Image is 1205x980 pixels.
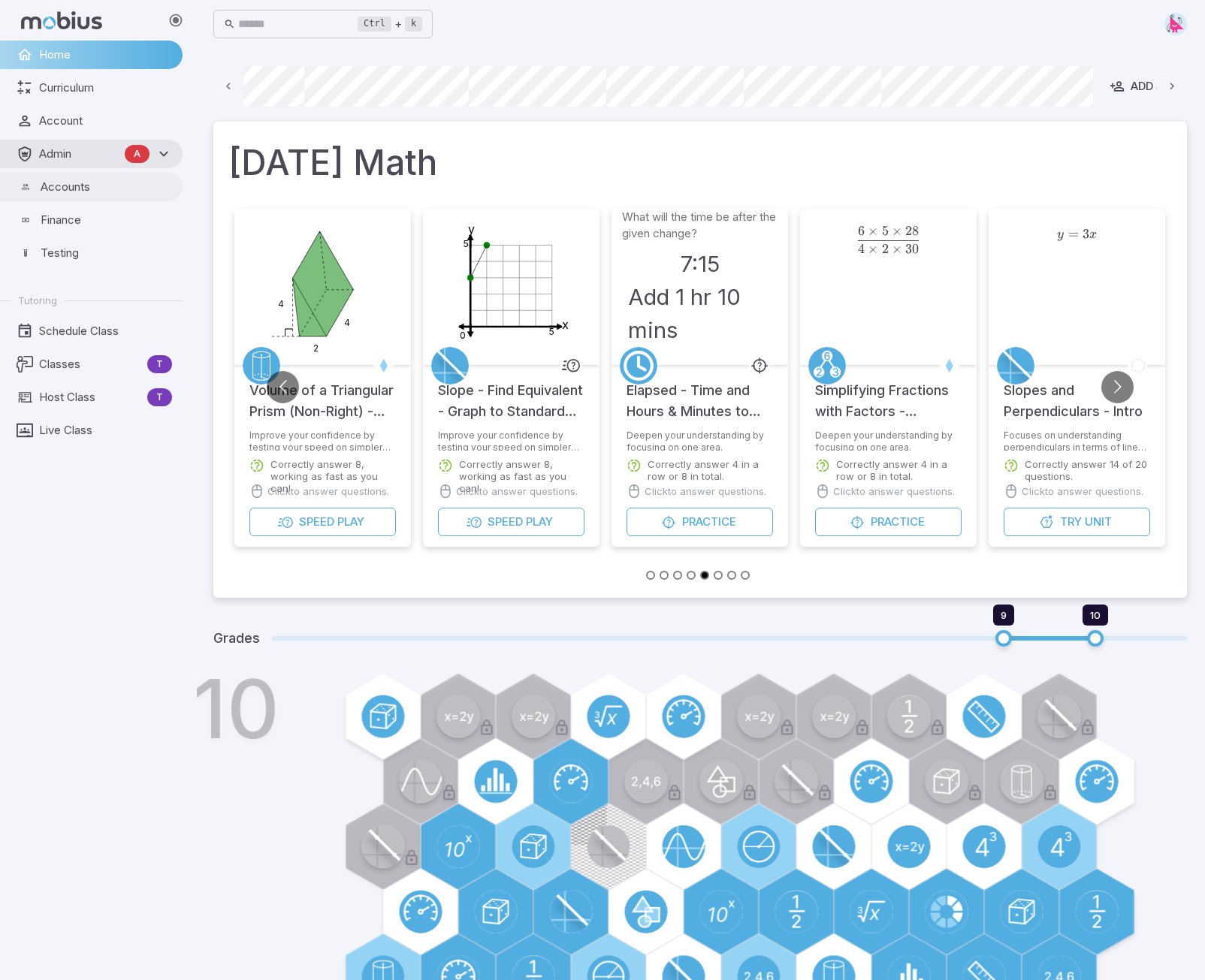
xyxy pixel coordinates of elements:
h1: [DATE] Math [228,137,1172,188]
span: ​ [919,226,920,244]
p: Deepen your understanding by focusing on one area. [815,430,962,451]
p: Click to answer questions. [645,484,766,499]
h3: Add 1 hr 10 mins [628,281,772,347]
button: Go to slide 7 [727,571,736,580]
text: 0 [460,330,466,341]
div: + [358,15,422,33]
button: TryUnit [1004,508,1150,536]
h5: Volume of a Triangular Prism (Non-Right) - Calculate [249,365,396,422]
span: Try [1060,514,1082,530]
span: × [892,241,902,257]
span: Accounts [41,179,172,195]
span: 28 [905,223,919,239]
span: Home [39,47,172,63]
h5: Elapsed - Time and Hours & Minutes to Clock - Five Minutes [627,365,773,422]
span: Tutoring [18,294,57,307]
p: Click to answer questions. [833,484,955,499]
span: 10 [1090,609,1101,621]
p: Deepen your understanding by focusing on one area. [627,430,773,451]
span: Practice [871,514,925,530]
button: Go to slide 3 [673,571,682,580]
button: Go to slide 6 [714,571,723,580]
span: 6 [858,223,865,239]
h5: Grades [213,628,260,649]
span: y [1057,228,1064,241]
span: A [125,146,149,161]
img: right-triangle.svg [1164,13,1187,35]
p: Click to answer questions. [267,484,389,499]
span: × [868,223,878,239]
text: 5 [464,238,469,249]
text: 5 [549,326,554,337]
p: What will the time be after the given change? [622,209,778,242]
button: Go to slide 8 [741,571,750,580]
span: T [147,390,172,405]
kbd: k [405,17,422,32]
button: Go to slide 1 [646,571,655,580]
span: Unit [1085,514,1112,530]
p: Improve your confidence by testing your speed on simpler questions. [438,430,584,451]
text: 2 [313,342,318,354]
span: Practice [682,514,736,530]
span: T [147,357,172,372]
button: Go to next slide [1101,371,1134,403]
span: Admin [39,146,119,162]
span: 3 [1083,226,1089,242]
span: Testing [41,245,172,261]
p: Improve your confidence by testing your speed on simpler questions. [249,430,396,451]
p: Click to answer questions. [1022,484,1143,499]
h3: 7:15 [681,248,720,281]
text: 4 [277,298,283,309]
button: Go to slide 4 [687,571,696,580]
span: Host Class [39,389,141,406]
h5: Slopes and Perpendiculars - Intro [1004,365,1150,422]
span: Speed [488,514,523,530]
h1: 10 [193,668,280,749]
span: 2 [882,241,889,257]
a: Slope/Linear Equations [997,347,1034,384]
span: Play [526,514,553,530]
span: Finance [41,212,172,228]
a: Slope/Linear Equations [431,347,469,384]
span: = [1068,226,1079,242]
span: 30 [905,241,919,257]
text: x [561,317,568,332]
a: Geometry 3D [243,347,280,384]
h5: Simplifying Fractions with Factors - Composite to Bracketed Factors [815,365,962,422]
button: Go to slide 2 [660,571,669,580]
button: Go to previous slide [267,371,299,403]
p: Correctly answer 14 of 20 questions. [1025,458,1150,482]
span: × [892,223,902,239]
p: Focuses on understanding perpendiculars in terms of line equations and graphs. [1004,430,1150,451]
kbd: Ctrl [358,17,391,32]
p: Correctly answer 8, working as fast as you can! [270,458,396,494]
span: Play [337,514,364,530]
text: y [467,222,474,237]
p: Correctly answer 4 in a row or 8 in total. [648,458,773,482]
span: × [868,241,878,257]
span: 9 [1001,609,1007,621]
p: Click to answer questions. [456,484,578,499]
p: Correctly answer 8, working as fast as you can! [459,458,584,494]
span: Speed [299,514,334,530]
a: Time [620,347,657,384]
a: Factors/Primes [808,347,846,384]
h5: Slope - Find Equivalent - Graph to Standard Form [438,365,584,422]
button: SpeedPlay [249,508,396,536]
p: Correctly answer 4 in a row or 8 in total. [836,458,962,482]
text: 4 [344,317,350,328]
button: SpeedPlay [438,508,584,536]
span: Live Class [39,422,172,439]
button: Practice [627,508,773,536]
span: 5 [882,223,889,239]
button: Practice [815,508,962,536]
span: Schedule Class [39,323,172,339]
span: x [1089,228,1097,241]
span: Curriculum [39,80,172,96]
button: Go to slide 5 [700,571,709,580]
span: Account [39,113,172,129]
span: 4 [858,241,865,257]
span: Classes [39,356,141,372]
